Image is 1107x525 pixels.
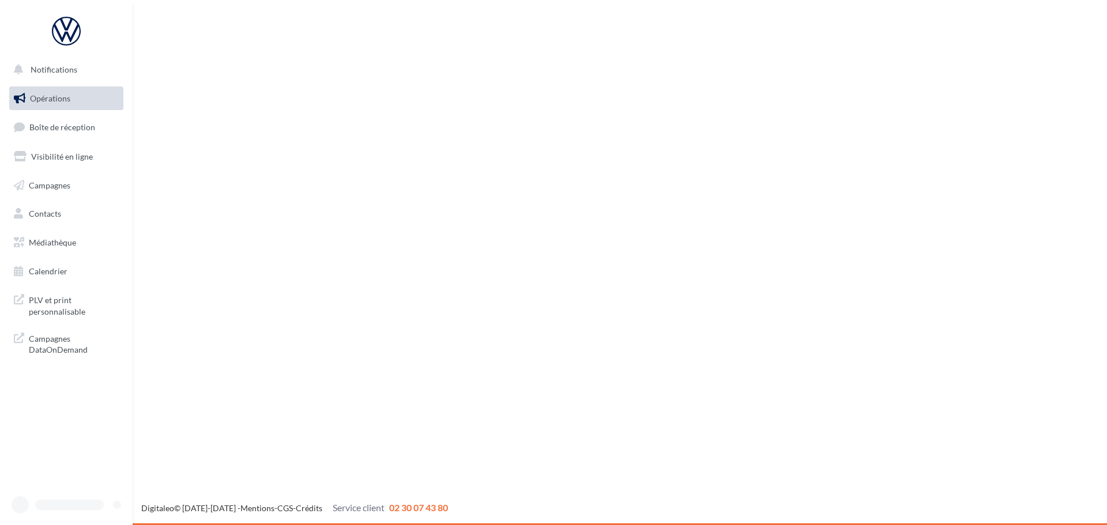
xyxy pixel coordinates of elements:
span: Notifications [31,65,77,74]
a: Contacts [7,202,126,226]
a: CGS [277,503,293,513]
a: Crédits [296,503,322,513]
a: Visibilité en ligne [7,145,126,169]
a: Opérations [7,86,126,111]
a: Campagnes [7,173,126,198]
span: PLV et print personnalisable [29,292,119,317]
span: Campagnes DataOnDemand [29,331,119,356]
span: Visibilité en ligne [31,152,93,161]
span: Calendrier [29,266,67,276]
span: © [DATE]-[DATE] - - - [141,503,448,513]
span: Médiathèque [29,237,76,247]
span: Contacts [29,209,61,218]
a: Digitaleo [141,503,174,513]
a: Campagnes DataOnDemand [7,326,126,360]
a: PLV et print personnalisable [7,288,126,322]
span: Service client [333,502,385,513]
span: Boîte de réception [29,122,95,132]
a: Boîte de réception [7,115,126,139]
a: Médiathèque [7,231,126,255]
a: Calendrier [7,259,126,284]
button: Notifications [7,58,121,82]
span: Campagnes [29,180,70,190]
span: Opérations [30,93,70,103]
span: 02 30 07 43 80 [389,502,448,513]
a: Mentions [240,503,274,513]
